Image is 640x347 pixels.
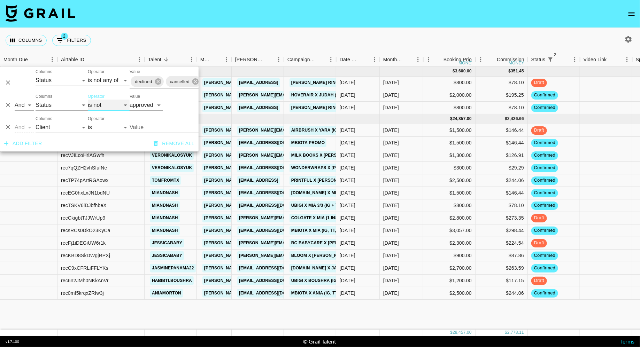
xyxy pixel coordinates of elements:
[61,227,110,234] div: recsRCs0DkO23KyCa
[237,226,315,235] a: [EMAIL_ADDRESS][DOMAIN_NAME]
[453,116,472,122] div: 24,857.00
[237,276,315,285] a: [EMAIL_ADDRESS][DOMAIN_NAME]
[413,54,423,65] button: Menu
[383,227,399,234] div: Sep '25
[202,289,316,298] a: [PERSON_NAME][EMAIL_ADDRESS][DOMAIN_NAME]
[546,55,555,64] button: Show filters
[264,55,273,64] button: Sort
[528,53,580,66] div: Status
[552,51,559,58] span: 2
[476,102,528,114] div: $78.10
[15,122,34,133] select: Logic operator
[340,79,355,86] div: 16/06/2025
[340,177,355,184] div: 18/08/2025
[202,164,316,172] a: [PERSON_NAME][EMAIL_ADDRESS][DOMAIN_NAME]
[531,240,547,246] span: draft
[383,127,399,134] div: Sep '25
[237,289,315,298] a: [EMAIL_ADDRESS][DOMAIN_NAME]
[423,262,476,275] div: $2,700.00
[290,91,346,100] a: HoverAir x Judah (4/4)
[290,226,363,235] a: mBIOTA x Mia (IG, TT, 2 Stories)
[150,151,194,160] a: veronikalosyuk
[290,126,341,135] a: AirBrush x Yara (IG)
[509,68,511,74] div: $
[237,126,387,135] a: [PERSON_NAME][EMAIL_ADDRESS][PERSON_NAME][DOMAIN_NAME]
[531,290,558,297] span: confirmed
[423,162,476,174] div: $300.00
[444,53,474,66] div: Booking Price
[476,287,528,300] div: $244.06
[423,199,476,212] div: $800.00
[423,137,476,149] div: $1,500.00
[340,164,355,171] div: 18/08/2025
[150,176,181,185] a: tomfromtx
[237,78,280,87] a: [EMAIL_ADDRESS]
[237,201,315,210] a: [EMAIL_ADDRESS][DOMAIN_NAME]
[52,35,91,46] button: Show filters
[383,177,399,184] div: Sep '25
[546,55,555,64] div: 2 active filters
[61,152,105,159] div: recVJILcoHrlAGwfh
[340,53,360,66] div: Date Created
[505,116,507,122] div: $
[145,53,197,66] div: Talent
[531,190,558,196] span: confirmed
[497,53,524,66] div: Commission
[290,151,400,160] a: Milk Books x [PERSON_NAME] (1 Reel + Story)
[290,103,392,112] a: [PERSON_NAME] Ring x [GEOGRAPHIC_DATA]
[150,276,194,285] a: habibti.boushra
[476,174,528,187] div: $244.06
[340,104,355,111] div: 15/05/2025
[531,152,558,159] span: confirmed
[383,92,399,98] div: Jun '25
[476,224,528,237] div: $298.44
[369,54,380,65] button: Menu
[36,116,52,122] label: Columns
[290,289,365,298] a: mBIOTA x Ania (IG, TT, 2 Stories)
[340,152,355,159] div: 11/07/2025
[61,202,107,209] div: recTSKV6lDJbfhbeX
[6,35,47,46] button: Select columns
[6,339,19,344] div: v 1.7.100
[1,137,45,150] button: Add filter
[186,54,197,65] button: Menu
[61,177,108,184] div: recTP74pArtRGAowx
[200,53,211,66] div: Manager
[531,227,558,234] span: confirmed
[131,78,156,86] span: declined
[423,89,476,102] div: $2,000.00
[476,54,486,65] button: Menu
[161,55,171,64] button: Sort
[476,187,528,199] div: $146.44
[150,289,183,298] a: aniamorton
[57,53,145,66] div: Airtable ID
[340,227,355,234] div: 18/08/2025
[505,330,507,336] div: $
[284,53,336,66] div: Campaign (Type)
[237,91,351,100] a: [PERSON_NAME][EMAIL_ADDRESS][DOMAIN_NAME]
[423,212,476,224] div: $2,800.00
[130,94,140,100] label: Value
[423,187,476,199] div: $1,500.00
[88,116,105,122] label: Operator
[340,202,355,209] div: 11/08/2025
[150,239,184,247] a: jessicababy
[166,78,194,86] span: cancelled
[383,214,399,221] div: Sep '25
[531,265,558,271] span: confirmed
[3,122,13,133] button: Delete
[383,139,399,146] div: Sep '25
[423,275,476,287] div: $1,200.00
[290,176,355,185] a: Printful x [PERSON_NAME]
[61,189,110,196] div: recEG0hxLxJN1bdNU
[316,55,326,64] button: Sort
[455,68,472,74] div: 3,600.00
[303,338,336,345] div: © Grail Talent
[84,55,94,64] button: Sort
[340,92,355,98] div: 10/07/2025
[555,55,565,64] button: Sort
[150,214,180,222] a: miandnash
[197,53,232,66] div: Manager
[476,199,528,212] div: $78.10
[383,164,399,171] div: Sep '25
